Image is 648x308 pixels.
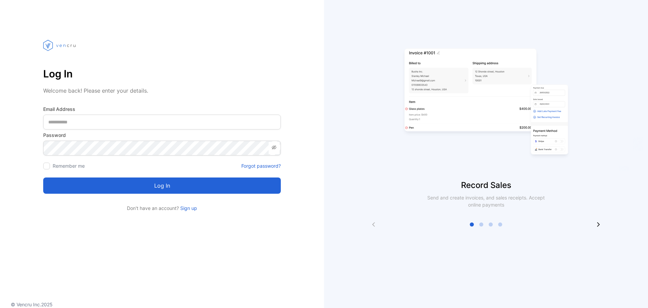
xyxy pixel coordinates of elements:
[241,162,281,169] a: Forgot password?
[43,66,281,82] p: Log In
[43,87,281,95] p: Welcome back! Please enter your details.
[324,179,648,191] p: Record Sales
[43,205,281,212] p: Don't have an account?
[43,132,281,139] label: Password
[43,177,281,194] button: Log in
[421,194,551,208] p: Send and create invoices, and sales receipts. Accept online payments
[43,27,77,64] img: vencru logo
[179,205,197,211] a: Sign up
[53,163,85,169] label: Remember me
[43,105,281,113] label: Email Address
[402,27,570,179] img: slider image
